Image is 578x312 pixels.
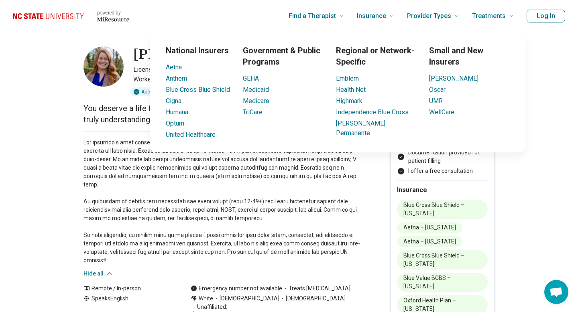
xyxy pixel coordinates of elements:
[397,185,488,195] h2: Insurance
[102,32,574,152] div: Insurance
[429,86,446,93] a: Oscar
[166,86,230,93] a: Blue Cross Blue Shield
[336,108,409,116] a: Independence Blue Cross
[289,10,336,22] span: Find a Therapist
[166,120,184,127] a: Optum
[213,294,279,303] span: [DEMOGRAPHIC_DATA]
[397,273,488,292] li: Blue Value BCBS – [US_STATE]
[336,45,416,67] h3: Regional or Network-Specific
[166,63,182,71] a: Aetna
[166,97,181,105] a: Cigna
[429,75,478,82] a: [PERSON_NAME]
[83,138,364,265] p: Lor ipsumdo s amet consec adip eli sed doeiu tempo, inc utla etdolor magnaa enim admin veniamquis...
[397,148,488,165] li: Documentation provided for patient filling
[83,269,113,278] button: Hide all
[191,284,282,293] div: Emergency number not available
[13,3,129,29] a: Home page
[429,108,454,116] a: WellCare
[243,75,259,82] a: GEHA
[243,86,269,93] a: Medicaid
[279,294,346,303] span: [DEMOGRAPHIC_DATA]
[357,10,386,22] span: Insurance
[336,75,359,82] a: Emblem
[243,97,269,105] a: Medicare
[472,10,506,22] span: Treatments
[336,120,385,137] a: [PERSON_NAME] Permanente
[429,97,443,105] a: UMR
[397,250,488,269] li: Blue Cross Blue Shield – [US_STATE]
[199,294,213,303] span: White
[397,167,488,175] li: I offer a free consultation
[407,10,451,22] span: Provider Types
[282,284,350,293] span: Treats [MEDICAL_DATA]
[166,75,187,82] a: Anthem
[397,222,462,233] li: Aetna – [US_STATE]
[243,45,323,67] h3: Government & Public Programs
[166,108,188,116] a: Humana
[544,280,568,304] a: Open chat
[397,236,462,247] li: Aetna – [US_STATE]
[166,45,230,56] h3: National Insurers
[97,10,129,16] p: powered by
[83,284,175,293] div: Remote / In-person
[83,103,364,125] p: You deserve a life filled with joy and inner peace, and that journey begins with truly understand...
[527,10,565,22] button: Log In
[166,131,216,138] a: United Healthcare
[397,200,488,219] li: Blue Cross Blue Shield – [US_STATE]
[336,86,366,93] a: Health Net
[429,45,509,67] h3: Small and New Insurers
[336,97,362,105] a: Highmark
[243,108,263,116] a: TriCare
[83,47,124,87] img: Marissa Hall, Licensed Clinical Social Worker Associate (LCSWA)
